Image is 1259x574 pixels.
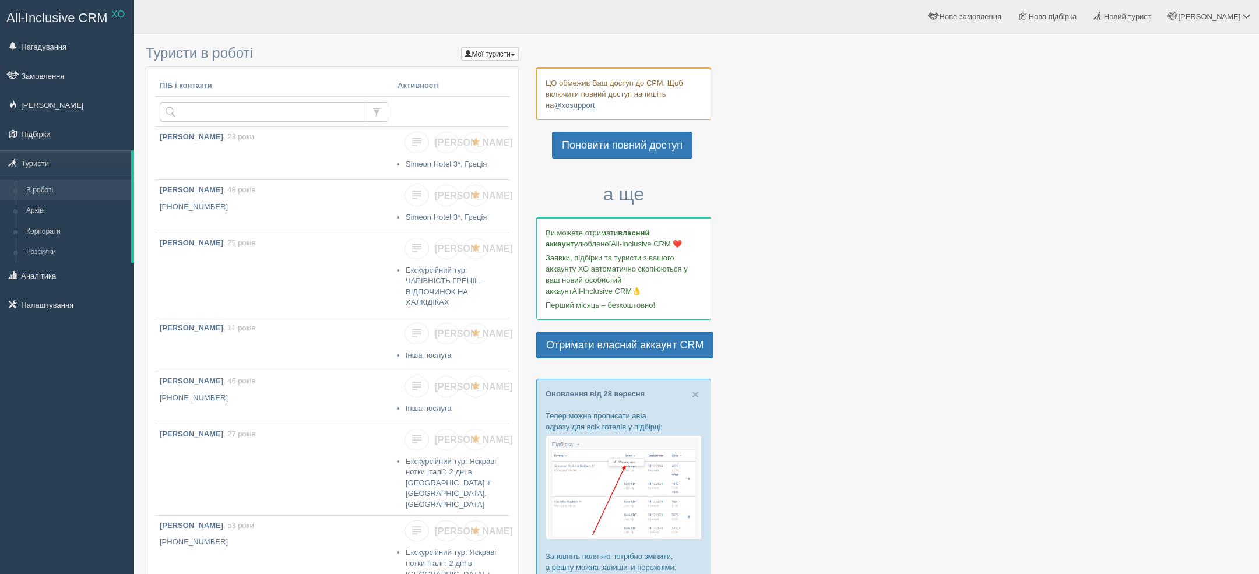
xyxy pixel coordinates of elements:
a: Simeon Hotel 3*, Греція [406,160,487,168]
span: Туристи в роботі [146,45,253,61]
a: [PERSON_NAME] [434,323,459,344]
div: ЦО обмежив Ваш доступ до СРМ. Щоб включити повний доступ напишіть на [536,67,711,120]
p: Тепер можна прописати авіа одразу для всіх готелів у підбірці: [546,410,702,432]
a: Екскурсійний тур: Яскраві нотки Італії: 2 дні в [GEOGRAPHIC_DATA] + [GEOGRAPHIC_DATA], [GEOGRAPHI... [406,457,496,509]
p: [PHONE_NUMBER] [160,537,388,548]
a: [PERSON_NAME] [434,376,459,397]
b: [PERSON_NAME] [160,376,223,385]
input: Пошук за ПІБ, паспортом або контактами [160,102,365,122]
span: , 25 років [223,238,255,247]
a: [PERSON_NAME] [434,132,459,153]
a: @xosupport [554,101,595,110]
a: All-Inclusive CRM XO [1,1,133,33]
span: [PERSON_NAME] [435,526,513,536]
b: [PERSON_NAME] [160,323,223,332]
p: Заповніть поля які потрібно змінити, а решту можна залишити порожніми: [546,551,702,573]
h3: а ще [536,184,711,205]
a: [PERSON_NAME], 27 років [155,424,393,498]
p: [PHONE_NUMBER] [160,202,388,213]
b: [PERSON_NAME] [160,185,223,194]
a: В роботі [21,180,131,201]
th: Активності [393,76,509,97]
a: Архів [21,200,131,221]
a: [PERSON_NAME], 23 роки [155,127,393,179]
span: Нова підбірка [1029,12,1077,21]
b: власний аккаунт [546,228,650,248]
a: [PERSON_NAME], 25 років [155,233,393,318]
b: [PERSON_NAME] [160,132,223,141]
b: [PERSON_NAME] [160,521,223,530]
a: [PERSON_NAME] [434,429,459,450]
span: [PERSON_NAME] [435,191,513,200]
button: Мої туристи [461,47,519,61]
a: Інша послуга [406,404,452,413]
a: [PERSON_NAME], 46 років [PHONE_NUMBER] [155,371,393,424]
p: Заявки, підбірки та туристи з вашого аккаунту ХО автоматично скопіюються у ваш новий особистий ак... [546,252,702,297]
span: All-Inclusive CRM👌 [572,287,642,295]
span: All-Inclusive CRM ❤️ [611,240,682,248]
p: Ви можете отримати улюбленої [546,227,702,249]
a: Оновлення від 28 вересня [546,389,645,398]
span: , 48 років [223,185,255,194]
span: , 11 років [223,323,255,332]
p: Перший місяць – безкоштовно! [546,300,702,311]
span: [PERSON_NAME] [435,382,513,392]
p: [PHONE_NUMBER] [160,393,388,404]
span: [PERSON_NAME] [435,244,513,253]
span: [PERSON_NAME] [435,435,513,445]
a: [PERSON_NAME] [434,520,459,542]
span: , 23 роки [223,132,254,141]
span: , 46 років [223,376,255,385]
img: %D0%BF%D1%96%D0%B4%D0%B1%D1%96%D1%80%D0%BA%D0%B0-%D0%B0%D0%B2%D1%96%D0%B0-1-%D1%81%D1%80%D0%BC-%D... [546,435,702,540]
a: Simeon Hotel 3*, Греція [406,213,487,221]
th: ПІБ і контакти [155,76,393,97]
a: Інша послуга [406,351,452,360]
span: Нове замовлення [940,12,1001,21]
a: [PERSON_NAME] [434,238,459,259]
a: Корпорати [21,221,131,242]
span: All-Inclusive CRM [6,10,108,25]
a: Отримати власний аккаунт CRM [536,332,713,358]
span: [PERSON_NAME] [1178,12,1240,21]
span: Новий турист [1104,12,1151,21]
span: , 27 років [223,429,255,438]
a: [PERSON_NAME] [434,185,459,206]
span: × [692,388,699,401]
b: [PERSON_NAME] [160,238,223,247]
a: Поновити повний доступ [552,132,692,159]
b: [PERSON_NAME] [160,429,223,438]
button: Close [692,388,699,400]
sup: XO [111,9,125,19]
a: Розсилки [21,242,131,263]
a: [PERSON_NAME], 48 років [PHONE_NUMBER] [155,180,393,233]
span: [PERSON_NAME] [435,138,513,147]
a: Екскурсійний тур: ЧАРІВНІСТЬ ГРЕЦІЇ – ВІДПОЧИНОК НА ХАЛКІДІКАХ [406,266,483,307]
span: [PERSON_NAME] [435,329,513,339]
a: [PERSON_NAME], 11 років [155,318,393,371]
span: , 53 роки [223,521,254,530]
